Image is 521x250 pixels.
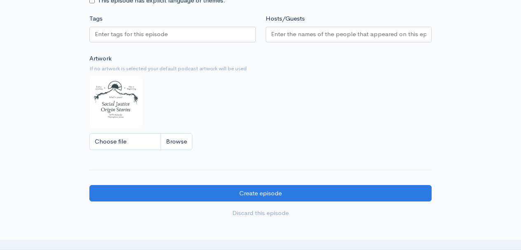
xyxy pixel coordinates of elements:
input: Create episode [89,185,432,202]
small: If no artwork is selected your default podcast artwork will be used [89,65,432,73]
label: Artwork [89,54,112,63]
input: Enter the names of the people that appeared on this episode [271,30,427,39]
a: Discard this episode [89,205,432,222]
label: Hosts/Guests [266,14,305,23]
label: Tags [89,14,103,23]
input: Enter tags for this episode [95,30,169,39]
